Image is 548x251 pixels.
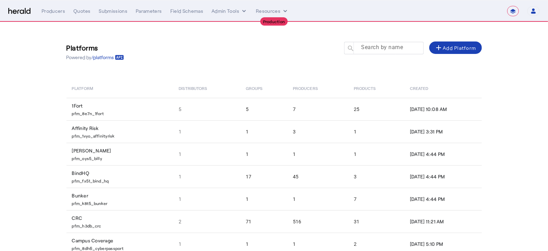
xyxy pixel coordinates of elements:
div: Field Schemas [170,8,204,15]
p: pfm_k8t5_bunker [72,199,171,206]
td: 1 [348,143,404,165]
td: [DATE] 4:44 PM [404,143,482,165]
td: 1 [173,120,240,143]
td: 3 [348,165,404,188]
mat-icon: add [435,44,443,52]
td: 1 [287,188,348,210]
td: 7 [287,98,348,120]
p: pfm_oys5_billy [72,154,171,161]
td: 1 [173,143,240,165]
td: 17 [240,165,287,188]
p: pfm_8e7n_1fort [72,109,171,116]
p: pfm_fx51_bind_hq [72,177,171,184]
button: Add Platform [429,41,482,54]
div: Production [260,17,288,26]
td: 1Fort [66,98,173,120]
td: 7 [348,188,404,210]
td: [DATE] 3:31 PM [404,120,482,143]
td: 25 [348,98,404,120]
td: 516 [287,210,348,233]
td: 5 [240,98,287,120]
td: 1 [287,143,348,165]
td: [PERSON_NAME] [66,143,173,165]
a: /platforms [92,54,124,61]
div: Submissions [99,8,127,15]
td: Bunker [66,188,173,210]
td: 1 [240,143,287,165]
p: pfm_1vyo_affinityrisk [72,132,171,139]
td: Affinity Risk [66,120,173,143]
mat-icon: search [344,45,356,53]
div: Parameters [136,8,162,15]
button: Resources dropdown menu [256,8,289,15]
td: 5 [173,98,240,120]
h3: Platforms [66,43,124,53]
p: pfm_8dh6_cyberpassport [72,244,171,251]
td: 2 [173,210,240,233]
th: Created [404,78,482,98]
td: BindHQ [66,165,173,188]
td: CRC [66,210,173,233]
td: [DATE] 11:21 AM [404,210,482,233]
div: Producers [42,8,65,15]
td: 71 [240,210,287,233]
td: 31 [348,210,404,233]
mat-label: Search by name [361,44,403,51]
th: Distributors [173,78,240,98]
th: Products [348,78,404,98]
th: Producers [287,78,348,98]
img: Herald Logo [8,8,30,15]
p: Powered by [66,54,124,61]
td: 3 [287,120,348,143]
td: [DATE] 4:44 PM [404,188,482,210]
td: 1 [240,120,287,143]
th: Platform [66,78,173,98]
td: 1 [240,188,287,210]
th: Groups [240,78,287,98]
td: [DATE] 10:08 AM [404,98,482,120]
div: Quotes [73,8,90,15]
td: 1 [173,188,240,210]
p: pfm_h3db_crc [72,222,171,229]
td: [DATE] 4:44 PM [404,165,482,188]
td: 1 [173,165,240,188]
td: 1 [348,120,404,143]
div: Add Platform [435,44,476,52]
td: 45 [287,165,348,188]
button: internal dropdown menu [212,8,248,15]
